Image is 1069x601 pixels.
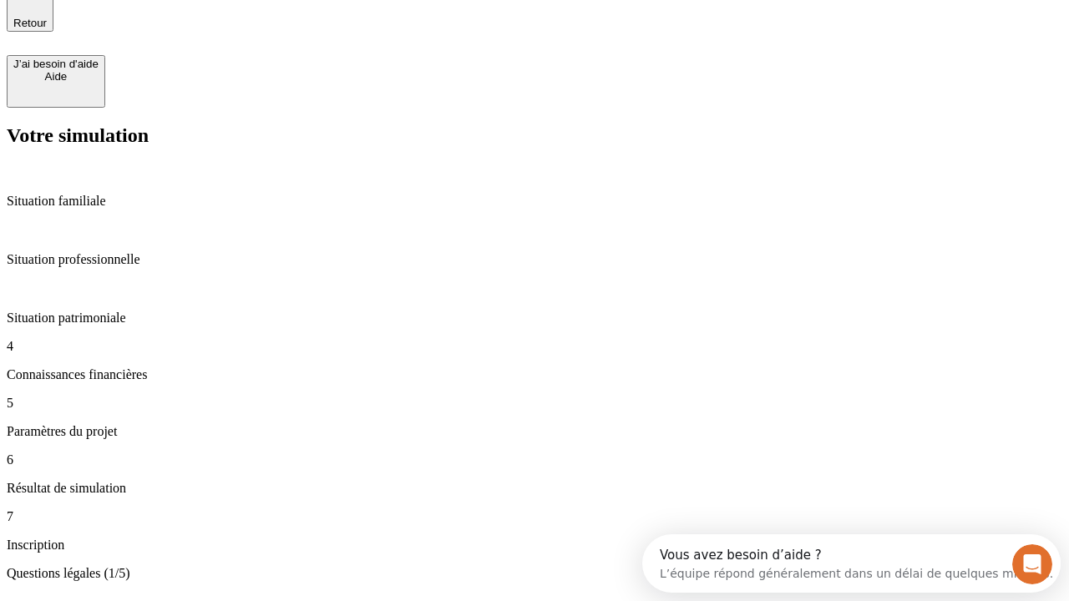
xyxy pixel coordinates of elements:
div: Ouvrir le Messenger Intercom [7,7,460,53]
p: 6 [7,452,1062,467]
h2: Votre simulation [7,124,1062,147]
p: Résultat de simulation [7,481,1062,496]
p: Connaissances financières [7,367,1062,382]
iframe: Intercom live chat discovery launcher [642,534,1061,593]
div: Vous avez besoin d’aide ? [18,14,411,28]
span: Retour [13,17,47,29]
p: Situation professionnelle [7,252,1062,267]
iframe: Intercom live chat [1012,544,1052,584]
div: Aide [13,70,99,83]
p: Situation familiale [7,194,1062,209]
p: Questions légales (1/5) [7,566,1062,581]
p: Inscription [7,538,1062,553]
p: 5 [7,396,1062,411]
button: J’ai besoin d'aideAide [7,55,105,108]
div: L’équipe répond généralement dans un délai de quelques minutes. [18,28,411,45]
p: 4 [7,339,1062,354]
p: Paramètres du projet [7,424,1062,439]
p: Situation patrimoniale [7,311,1062,326]
p: 7 [7,509,1062,524]
div: J’ai besoin d'aide [13,58,99,70]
